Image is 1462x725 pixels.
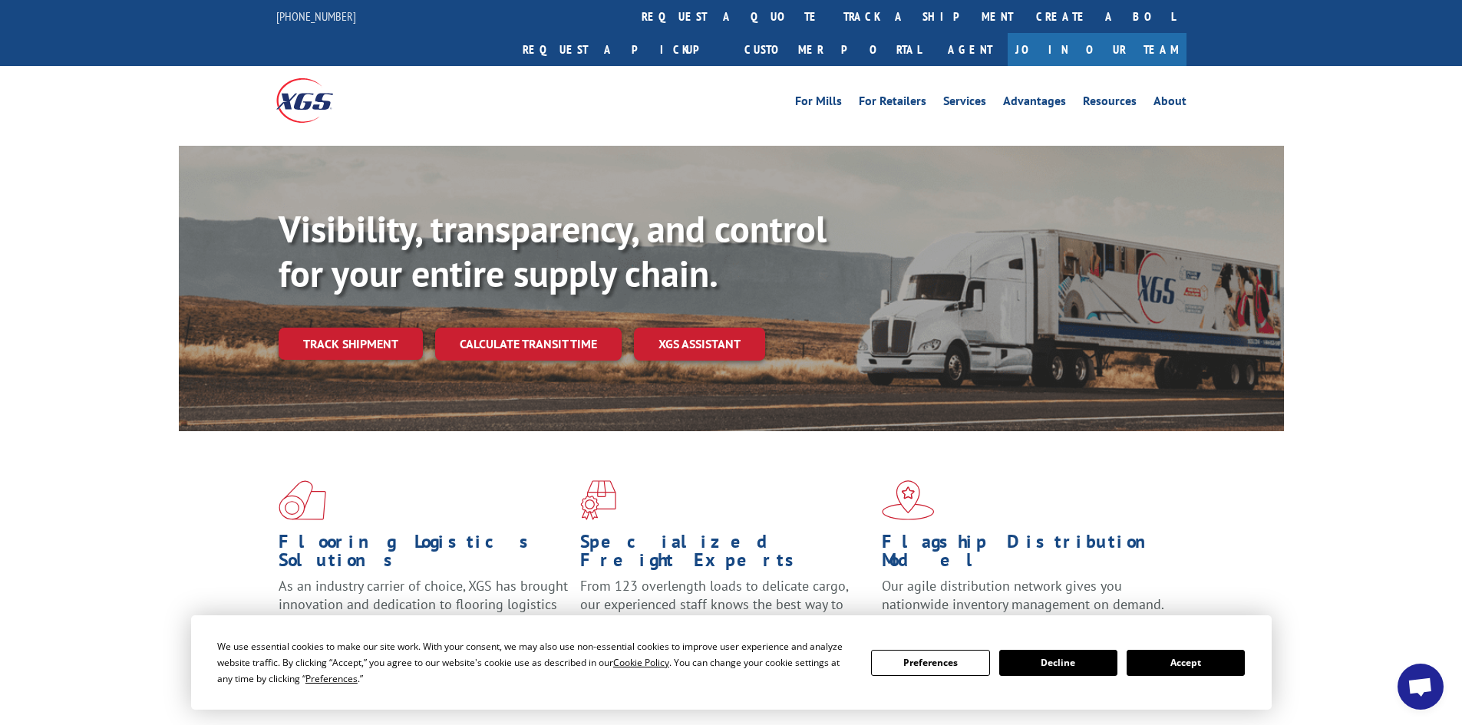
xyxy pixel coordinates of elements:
[191,615,1272,710] div: Cookie Consent Prompt
[580,577,870,645] p: From 123 overlength loads to delicate cargo, our experienced staff knows the best way to move you...
[859,95,926,112] a: For Retailers
[932,33,1008,66] a: Agent
[276,8,356,24] a: [PHONE_NUMBER]
[733,33,932,66] a: Customer Portal
[305,672,358,685] span: Preferences
[279,577,568,631] span: As an industry carrier of choice, XGS has brought innovation and dedication to flooring logistics...
[279,532,569,577] h1: Flooring Logistics Solutions
[943,95,986,112] a: Services
[795,95,842,112] a: For Mills
[882,532,1172,577] h1: Flagship Distribution Model
[1153,95,1186,112] a: About
[871,650,989,676] button: Preferences
[1127,650,1245,676] button: Accept
[634,328,765,361] a: XGS ASSISTANT
[435,328,622,361] a: Calculate transit time
[1008,33,1186,66] a: Join Our Team
[1003,95,1066,112] a: Advantages
[580,532,870,577] h1: Specialized Freight Experts
[511,33,733,66] a: Request a pickup
[882,577,1164,613] span: Our agile distribution network gives you nationwide inventory management on demand.
[1398,664,1444,710] div: Open chat
[279,328,423,360] a: Track shipment
[999,650,1117,676] button: Decline
[613,656,669,669] span: Cookie Policy
[279,480,326,520] img: xgs-icon-total-supply-chain-intelligence-red
[882,480,935,520] img: xgs-icon-flagship-distribution-model-red
[1083,95,1137,112] a: Resources
[279,205,827,297] b: Visibility, transparency, and control for your entire supply chain.
[580,480,616,520] img: xgs-icon-focused-on-flooring-red
[217,638,853,687] div: We use essential cookies to make our site work. With your consent, we may also use non-essential ...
